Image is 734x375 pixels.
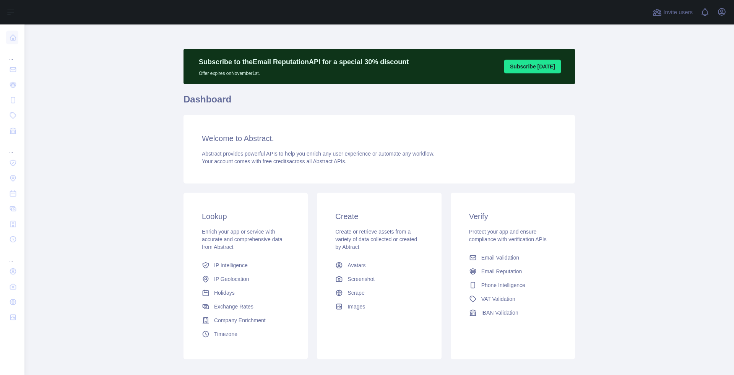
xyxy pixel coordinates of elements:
span: Invite users [663,8,693,17]
a: Scrape [332,286,426,300]
span: Email Validation [481,254,519,261]
h3: Create [335,211,423,222]
a: VAT Validation [466,292,560,306]
a: Screenshot [332,272,426,286]
span: free credits [263,158,289,164]
div: ... [6,46,18,61]
span: Enrich your app or service with accurate and comprehensive data from Abstract [202,229,283,250]
a: Images [332,300,426,313]
span: Company Enrichment [214,317,266,324]
div: ... [6,248,18,263]
span: Email Reputation [481,268,522,275]
button: Invite users [651,6,694,18]
h1: Dashboard [183,93,575,112]
span: Your account comes with across all Abstract APIs. [202,158,346,164]
span: Scrape [348,289,364,297]
a: IP Intelligence [199,258,292,272]
a: Email Reputation [466,265,560,278]
span: Create or retrieve assets from a variety of data collected or created by Abtract [335,229,417,250]
span: Images [348,303,365,310]
a: IBAN Validation [466,306,560,320]
h3: Lookup [202,211,289,222]
h3: Welcome to Abstract. [202,133,557,144]
span: Screenshot [348,275,375,283]
span: IBAN Validation [481,309,518,317]
span: Phone Intelligence [481,281,525,289]
a: Timezone [199,327,292,341]
a: Holidays [199,286,292,300]
a: Email Validation [466,251,560,265]
span: Protect your app and ensure compliance with verification APIs [469,229,547,242]
a: Company Enrichment [199,313,292,327]
p: Subscribe to the Email Reputation API for a special 30 % discount [199,57,409,67]
span: Timezone [214,330,237,338]
a: Avatars [332,258,426,272]
a: Phone Intelligence [466,278,560,292]
span: Exchange Rates [214,303,253,310]
span: Holidays [214,289,235,297]
a: Exchange Rates [199,300,292,313]
span: IP Geolocation [214,275,249,283]
h3: Verify [469,211,557,222]
p: Offer expires on November 1st. [199,67,409,76]
button: Subscribe [DATE] [504,60,561,73]
a: IP Geolocation [199,272,292,286]
span: VAT Validation [481,295,515,303]
span: Avatars [348,261,365,269]
div: ... [6,139,18,154]
span: IP Intelligence [214,261,248,269]
span: Abstract provides powerful APIs to help you enrich any user experience or automate any workflow. [202,151,435,157]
